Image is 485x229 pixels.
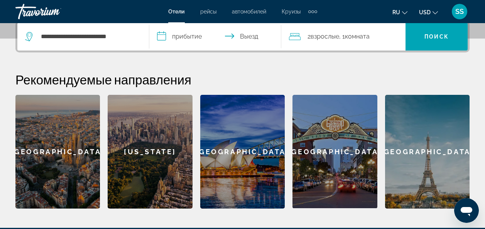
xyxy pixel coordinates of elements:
[392,7,407,18] button: Change language
[17,23,468,51] div: Search widget
[232,8,266,15] a: автомобилей
[168,8,185,15] a: Отели
[419,9,431,15] span: USD
[406,23,468,51] button: Search
[292,95,377,208] div: [GEOGRAPHIC_DATA]
[15,95,100,209] a: Barcelona[GEOGRAPHIC_DATA]
[200,95,285,209] div: [GEOGRAPHIC_DATA]
[385,95,470,209] div: [GEOGRAPHIC_DATA]
[308,31,339,42] span: 2
[282,8,301,15] a: Круизы
[292,95,377,209] a: San Diego[GEOGRAPHIC_DATA]
[455,8,464,15] span: SS
[419,7,438,18] button: Change currency
[392,9,400,15] span: ru
[200,8,216,15] a: рейсы
[311,33,339,40] span: Взрослые
[108,95,192,209] a: New York[US_STATE]
[450,3,470,20] button: User Menu
[454,198,479,223] iframe: Button to launch messaging window
[149,23,281,51] button: Select check in and out date
[108,95,192,209] div: [US_STATE]
[308,5,317,18] button: Extra navigation items
[385,95,470,209] a: Paris[GEOGRAPHIC_DATA]
[281,23,406,51] button: Travelers: 2 adults, 0 children
[200,95,285,209] a: Sydney[GEOGRAPHIC_DATA]
[15,2,93,22] a: Travorium
[15,95,100,209] div: [GEOGRAPHIC_DATA]
[339,31,370,42] span: , 1
[15,72,470,87] h2: Рекомендуемые направления
[424,34,449,40] span: Поиск
[40,31,137,42] input: Search hotel destination
[345,33,370,40] span: Комната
